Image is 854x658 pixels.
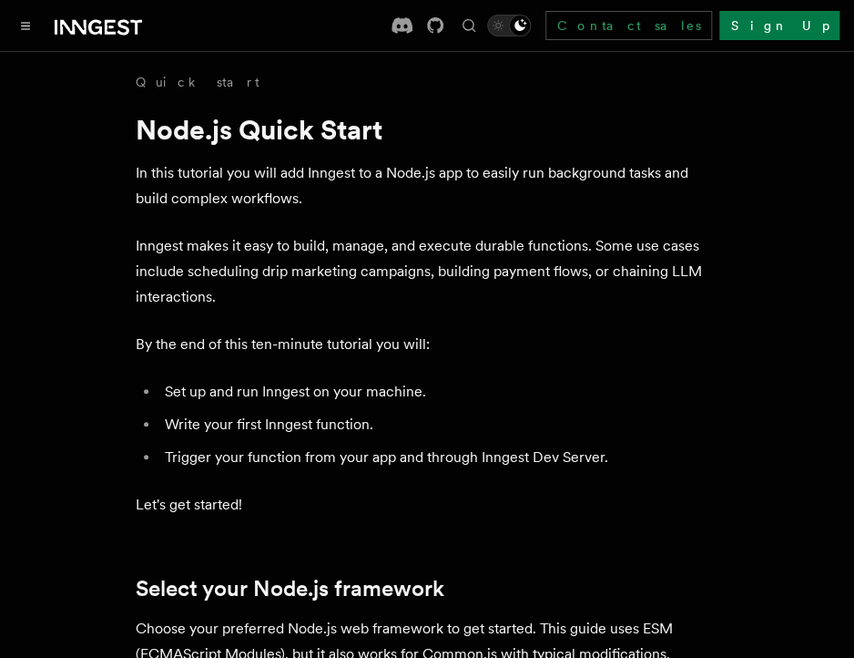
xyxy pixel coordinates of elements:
h1: Node.js Quick Start [136,113,718,146]
li: Set up and run Inngest on your machine. [159,379,718,405]
a: Sign Up [719,11,839,40]
button: Find something... [458,15,480,36]
li: Write your first Inngest function. [159,412,718,437]
a: Contact sales [545,11,712,40]
p: By the end of this ten-minute tutorial you will: [136,332,718,357]
li: Trigger your function from your app and through Inngest Dev Server. [159,445,718,470]
button: Toggle navigation [15,15,36,36]
p: Let's get started! [136,492,718,518]
a: Select your Node.js framework [136,576,444,601]
button: Toggle dark mode [487,15,531,36]
a: Quick start [136,73,259,91]
p: In this tutorial you will add Inngest to a Node.js app to easily run background tasks and build c... [136,160,718,211]
p: Inngest makes it easy to build, manage, and execute durable functions. Some use cases include sch... [136,233,718,310]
